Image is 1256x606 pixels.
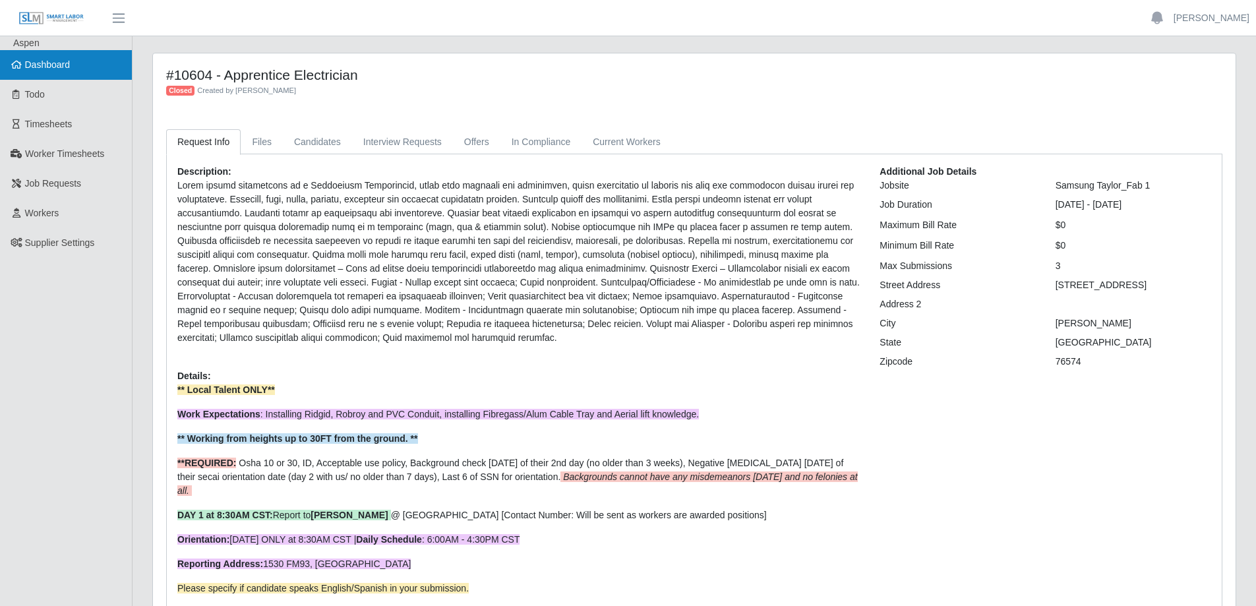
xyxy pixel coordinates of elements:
div: Job Duration [870,198,1045,212]
strong: [PERSON_NAME] [311,510,388,520]
span: Report to [177,510,391,520]
span: : Installing Ridgid, Robroy and PVC Conduit, installing Fibregass/Alum Cable Tray and Aerial lift... [177,409,699,419]
span: 1530 FM93, [GEOGRAPHIC_DATA] [177,559,411,569]
a: [PERSON_NAME] [1174,11,1249,25]
div: Samsung Taylor_Fab 1 [1046,179,1221,193]
div: [STREET_ADDRESS] [1046,278,1221,292]
a: Offers [453,129,500,155]
a: Files [241,129,283,155]
div: [GEOGRAPHIC_DATA] [1046,336,1221,349]
span: Timesheets [25,119,73,129]
strong: Daily Schedule [356,534,422,545]
a: Request Info [166,129,241,155]
strong: Work Expectations [177,409,260,419]
span: Aspen [13,38,40,48]
strong: Reporting Address: [177,559,263,569]
strong: ** Working from heights up to 30FT from the ground. ** [177,433,418,444]
div: 76574 [1046,355,1221,369]
div: [PERSON_NAME] [1046,317,1221,330]
img: SLM Logo [18,11,84,26]
div: Address 2 [870,297,1045,311]
strong: DAY 1 at 8:30AM CST: [177,510,273,520]
span: Todo [25,89,45,100]
span: [DATE] ONLY at 8:30AM CST | : 6:00AM - 4:30PM CST [177,534,520,545]
div: 3 [1046,259,1221,273]
div: Max Submissions [870,259,1045,273]
div: City [870,317,1045,330]
span: Osha 10 or 30, ID, Acceptable use policy, Background check [DATE] of their 2nd day (no older than... [177,458,858,496]
span: Dashboard [25,59,71,70]
b: Additional Job Details [880,166,976,177]
a: In Compliance [500,129,582,155]
div: [DATE] - [DATE] [1046,198,1221,212]
p: Lorem ipsumd sitametcons ad e Seddoeiusm Temporincid, utlab etdo magnaali eni adminimven, quisn e... [177,179,860,345]
span: Supplier Settings [25,237,95,248]
strong: Orientation: [177,534,229,545]
em: Backgrounds cannot have any misdemeanors [DATE] and no felonies at all. [177,471,858,496]
strong: ** Local Talent ONLY** [177,384,275,395]
div: Maximum Bill Rate [870,218,1045,232]
span: Worker Timesheets [25,148,104,159]
div: State [870,336,1045,349]
span: Job Requests [25,178,82,189]
a: Candidates [283,129,352,155]
div: $0 [1046,239,1221,253]
h4: #10604 - Apprentice Electrician [166,67,953,83]
div: Street Address [870,278,1045,292]
div: Jobsite [870,179,1045,193]
b: Description: [177,166,231,177]
a: Current Workers [582,129,671,155]
div: $0 [1046,218,1221,232]
span: Please specify if candidate speaks English/Spanish in your submission. [177,583,469,593]
span: Closed [166,86,194,96]
span: Created by [PERSON_NAME] [197,86,296,94]
b: Details: [177,371,211,381]
div: Minimum Bill Rate [870,239,1045,253]
strong: **REQUIRED: [177,458,236,468]
div: Zipcode [870,355,1045,369]
span: Workers [25,208,59,218]
p: @ [GEOGRAPHIC_DATA] [Contact Number: Will be sent as workers are awarded positions] [177,508,860,522]
a: Interview Requests [352,129,453,155]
